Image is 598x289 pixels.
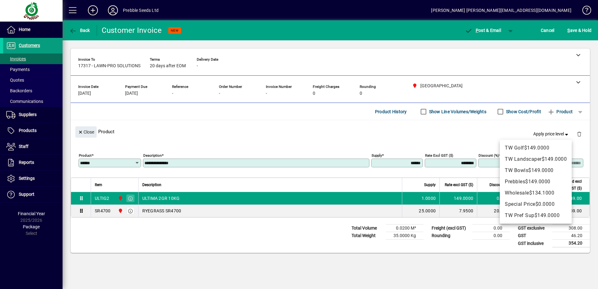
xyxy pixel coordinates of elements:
span: TW Pref Sup [505,212,535,218]
span: Special Price [505,201,535,207]
span: TW Landscaper [505,156,542,162]
span: TW Bowls [505,167,528,173]
span: $0.0000 [535,201,555,207]
span: $149.0000 [535,212,560,218]
span: $149.0000 [525,179,550,185]
span: Prebbles [505,179,525,185]
span: $149.0000 [524,145,550,151]
span: $134.1000 [529,190,555,196]
span: Wholesale [505,190,529,196]
span: $149.0000 [528,167,554,173]
span: $149.0000 [542,156,567,162]
span: TW Golf [505,145,524,151]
